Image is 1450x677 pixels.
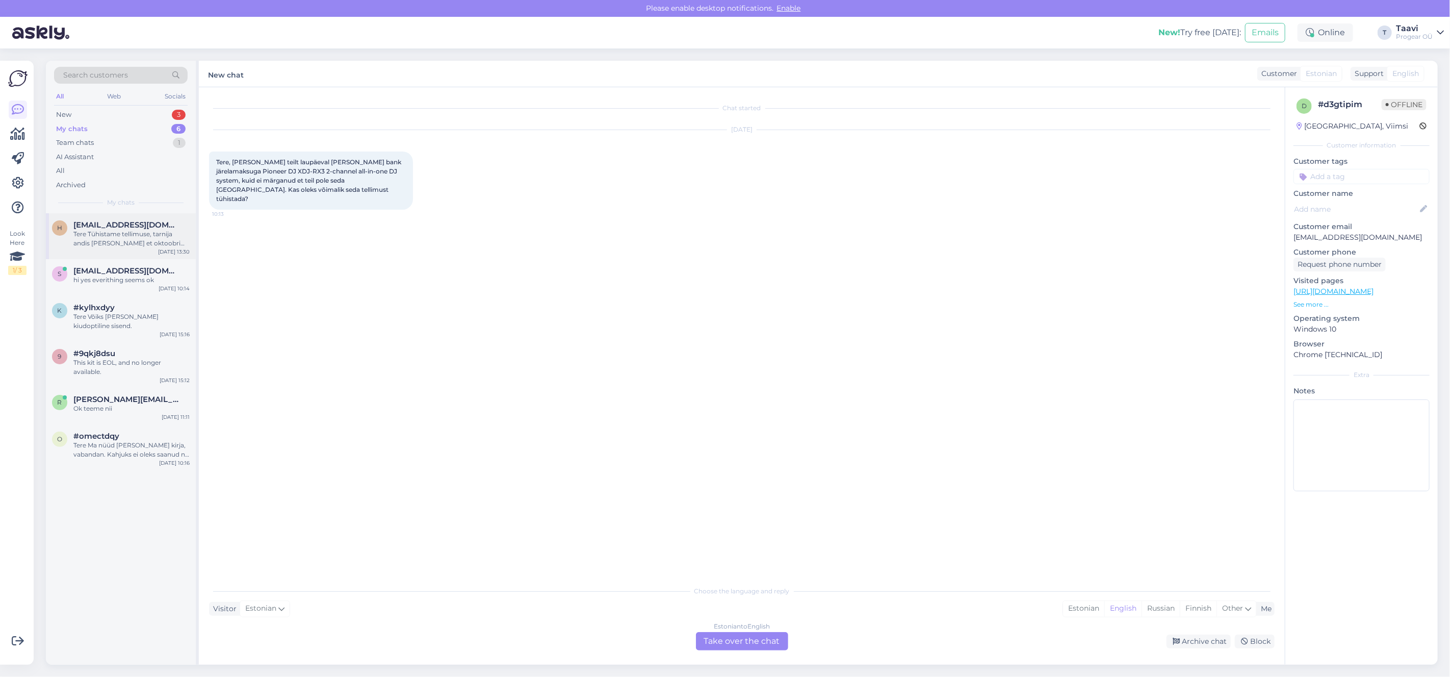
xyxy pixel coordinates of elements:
[162,413,190,421] div: [DATE] 11:11
[1257,604,1272,614] div: Me
[1257,68,1297,79] div: Customer
[1158,27,1241,39] div: Try free [DATE]:
[1063,601,1104,616] div: Estonian
[1294,204,1418,215] input: Add name
[172,110,186,120] div: 3
[209,104,1275,113] div: Chat started
[1293,188,1430,199] p: Customer name
[63,70,128,81] span: Search customers
[1142,601,1180,616] div: Russian
[1318,98,1382,111] div: # d3gtipim
[1396,24,1444,41] a: TaaviProgear OÜ
[54,90,66,103] div: All
[1293,221,1430,232] p: Customer email
[58,353,62,360] span: 9
[160,331,190,338] div: [DATE] 15:16
[1293,232,1430,243] p: [EMAIL_ADDRESS][DOMAIN_NAME]
[73,349,115,358] span: #9qkj8dsu
[58,307,62,314] span: k
[73,230,190,248] div: Tere Tühistame tellimuse, tarnija andis [PERSON_NAME] et oktoobri alguses võiks saabuda, kuid jah...
[58,398,62,406] span: r
[56,110,71,120] div: New
[57,435,62,443] span: o
[1293,313,1430,324] p: Operating system
[107,198,135,207] span: My chats
[73,312,190,331] div: Tere Võiks [PERSON_NAME] kiudoptiline sisend.
[1293,370,1430,380] div: Extra
[208,67,244,81] label: New chat
[8,229,27,275] div: Look Here
[774,4,804,13] span: Enable
[73,358,190,377] div: This kit is EOL, and no longer available.
[1293,287,1374,296] a: [URL][DOMAIN_NAME]
[58,270,62,278] span: S
[163,90,188,103] div: Socials
[209,604,237,614] div: Visitor
[73,220,179,230] span: henriraagmets2001@outlook.com
[171,124,186,134] div: 6
[1396,24,1433,33] div: Taavi
[1302,102,1307,110] span: d
[73,404,190,413] div: Ok teeme nii
[1392,68,1419,79] span: English
[106,90,123,103] div: Web
[696,632,788,650] div: Take over the chat
[209,587,1275,596] div: Choose the language and reply
[1382,99,1427,110] span: Offline
[1222,604,1243,613] span: Other
[1158,28,1180,37] b: New!
[1293,258,1386,271] div: Request phone number
[159,459,190,467] div: [DATE] 10:16
[1293,300,1430,309] p: See more ...
[73,441,190,459] div: Tere Ma nüüd [PERSON_NAME] kirja, vabandan. Kahjuks ei oleks saanud nii ehk naa laupäeval olime k...
[1293,339,1430,349] p: Browser
[73,266,179,275] span: Soirexen@gmail.com
[8,266,27,275] div: 1 / 3
[245,603,276,614] span: Estonian
[1297,121,1408,132] div: [GEOGRAPHIC_DATA], Viimsi
[1245,23,1285,42] button: Emails
[159,285,190,292] div: [DATE] 10:14
[1104,601,1142,616] div: English
[73,432,119,441] span: #omectdqy
[57,224,62,232] span: h
[1293,169,1430,184] input: Add a tag
[1167,635,1231,648] div: Archive chat
[1396,33,1433,41] div: Progear OÜ
[1293,349,1430,360] p: Chrome [TECHNICAL_ID]
[1293,275,1430,286] p: Visited pages
[209,125,1275,134] div: [DATE]
[56,152,94,162] div: AI Assistant
[56,180,86,190] div: Archived
[1293,156,1430,167] p: Customer tags
[1293,386,1430,396] p: Notes
[56,166,65,176] div: All
[73,275,190,285] div: hi yes everithing seems ok
[1378,26,1392,40] div: T
[216,158,403,203] span: Tere, [PERSON_NAME] teilt laupäeval [PERSON_NAME] bank järelamaksuga Pioneer DJ XDJ-RX3 2-channel...
[1293,247,1430,258] p: Customer phone
[1298,23,1353,42] div: Online
[73,303,115,312] span: #kylhxdyy
[56,124,88,134] div: My chats
[1293,141,1430,150] div: Customer information
[1180,601,1216,616] div: Finnish
[714,622,770,631] div: Estonian to English
[173,138,186,148] div: 1
[73,395,179,404] span: rene.rumberg@gmail.com
[160,377,190,384] div: [DATE] 15:12
[56,138,94,148] div: Team chats
[212,210,250,218] span: 10:13
[158,248,190,256] div: [DATE] 13:30
[1235,635,1275,648] div: Block
[1306,68,1337,79] span: Estonian
[1351,68,1384,79] div: Support
[1293,324,1430,335] p: Windows 10
[8,69,28,88] img: Askly Logo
